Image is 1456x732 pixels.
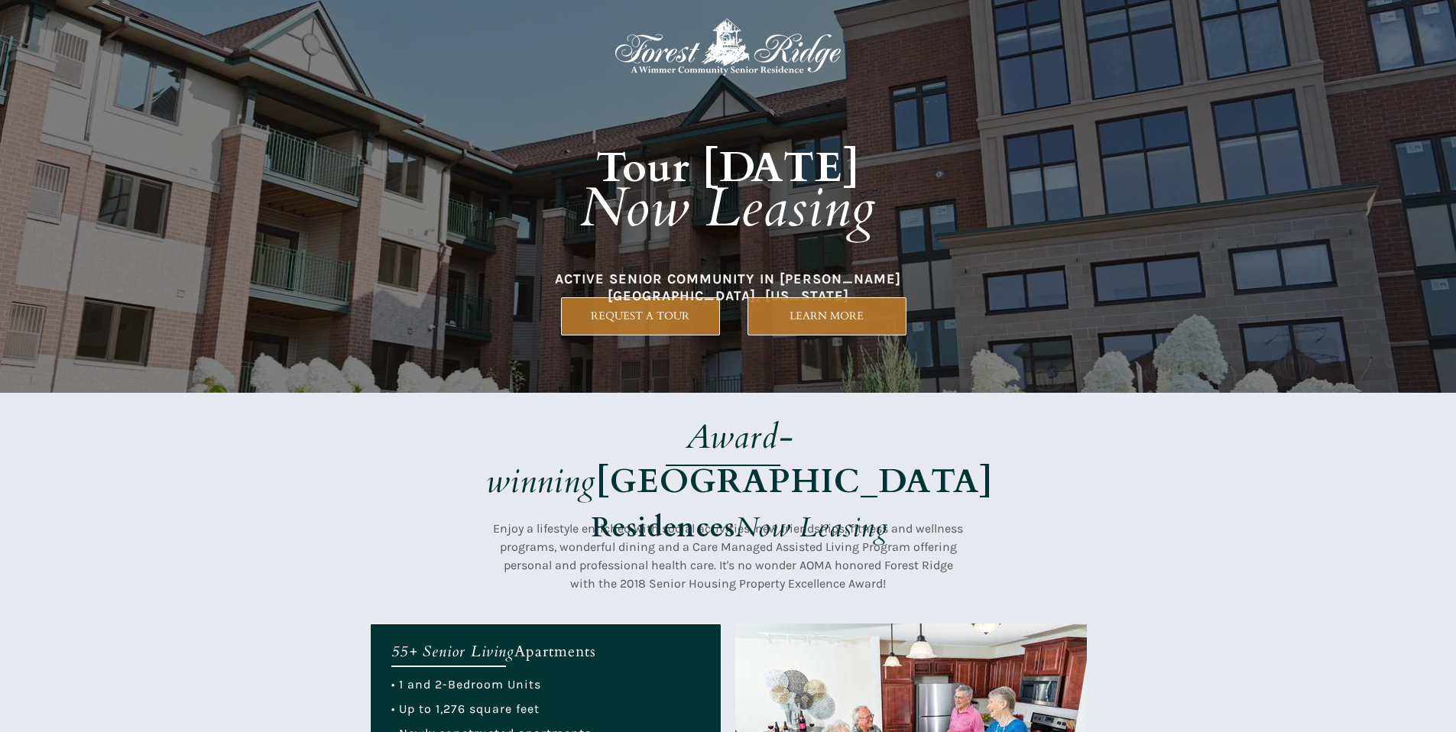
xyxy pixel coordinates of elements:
span: Apartments [514,641,596,662]
span: ACTIVE SENIOR COMMUNITY IN [PERSON_NAME][GEOGRAPHIC_DATA], [US_STATE] [555,270,901,304]
em: Now Leasing [735,509,888,546]
strong: Residences [592,509,735,546]
span: • 1 and 2-Bedroom Units [391,677,541,692]
span: LEARN MORE [748,309,906,322]
span: REQUEST A TOUR [562,309,719,322]
strong: Tour [DATE] [596,140,861,196]
a: LEARN MORE [747,297,906,335]
em: Award-winning [486,414,794,504]
em: 55+ Senior Living [391,641,514,662]
em: Now Leasing [580,171,876,245]
span: • Up to 1,276 square feet [391,701,540,716]
a: REQUEST A TOUR [561,297,720,335]
strong: [GEOGRAPHIC_DATA] [596,458,993,504]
